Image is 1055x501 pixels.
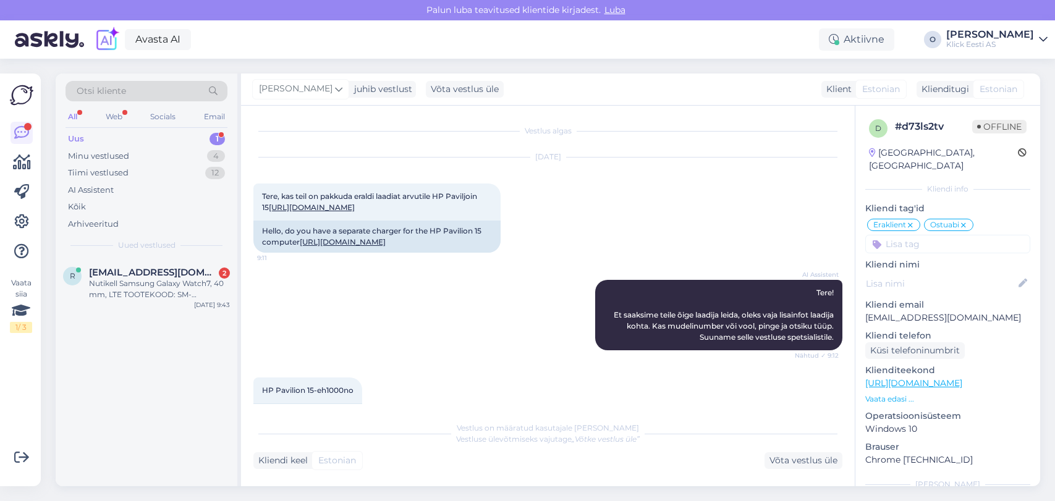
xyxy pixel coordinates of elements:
a: Avasta AI [125,29,191,50]
span: Nähtud ✓ 9:12 [792,351,839,360]
span: Vestlus on määratud kasutajale [PERSON_NAME] [457,423,639,432]
span: Estonian [318,454,356,467]
p: Kliendi nimi [865,258,1030,271]
div: Nutikell Samsung Galaxy Watch7, 40 mm, LTE TOOTEKOOD: SM-L305FZGAEUE 9:36 [89,278,230,300]
span: AI Assistent [792,270,839,279]
div: Tiimi vestlused [68,167,129,179]
a: [PERSON_NAME]Klick Eesti AS [946,30,1048,49]
div: Aktiivne [819,28,894,51]
span: Vestluse ülevõtmiseks vajutage [456,434,640,444]
span: 9:11 [257,253,303,263]
span: Tere, kas teil on pakkuda eraldi laadiat arvutile HP Paviljoin 15 [262,192,479,212]
p: Vaata edasi ... [865,394,1030,405]
span: d [875,124,881,133]
p: Brauser [865,440,1030,453]
div: Hello, do you have a separate charger for the HP Pavilion 15 computer [253,221,501,253]
div: Uus [68,133,84,145]
div: [DATE] 9:43 [194,300,230,309]
span: Estonian [862,83,900,96]
div: 12 [205,167,225,179]
div: Vaata siia [10,277,32,333]
div: Klick Eesti AS [946,40,1034,49]
p: Operatsioonisüsteem [865,410,1030,423]
div: 2 [219,267,230,279]
div: 4 [207,150,225,162]
div: HP Pavilion 15-eh1000no [253,403,362,424]
div: Kliendi info [865,183,1030,195]
span: Otsi kliente [77,85,126,98]
div: Kõik [68,201,86,213]
input: Lisa tag [865,235,1030,253]
span: [PERSON_NAME] [259,82,333,96]
div: 1 / 3 [10,322,32,333]
p: Kliendi telefon [865,329,1030,342]
div: juhib vestlust [349,83,412,96]
div: [GEOGRAPHIC_DATA], [GEOGRAPHIC_DATA] [869,146,1018,172]
span: HP Pavilion 15-eh1000no [262,385,354,395]
div: AI Assistent [68,184,114,196]
span: Eraklient [873,221,906,229]
div: Minu vestlused [68,150,129,162]
div: 1 [210,133,225,145]
div: # d73ls2tv [895,119,972,134]
div: Vestlus algas [253,125,842,137]
div: [PERSON_NAME] [946,30,1034,40]
div: Kliendi keel [253,454,308,467]
div: Web [103,109,125,125]
span: Offline [972,120,1027,133]
span: Tere! Et saaksime teile õige laadija leida, oleks vaja lisainfot laadija kohta. Kas mudelinumber ... [614,288,836,342]
p: [EMAIL_ADDRESS][DOMAIN_NAME] [865,311,1030,324]
div: Võta vestlus üle [426,81,504,98]
span: Ostuabi [930,221,959,229]
span: rudlehsass@outlook.com [89,267,218,278]
span: Uued vestlused [118,240,176,251]
img: explore-ai [94,27,120,53]
div: All [66,109,80,125]
div: Võta vestlus üle [765,452,842,469]
div: [DATE] [253,151,842,162]
input: Lisa nimi [866,277,1016,290]
p: Windows 10 [865,423,1030,436]
p: Kliendi email [865,298,1030,311]
div: Socials [148,109,178,125]
div: [PERSON_NAME] [865,479,1030,490]
span: r [70,271,75,280]
a: [URL][DOMAIN_NAME] [269,203,355,212]
div: Klient [821,83,852,96]
div: Email [201,109,227,125]
p: Klienditeekond [865,364,1030,377]
a: [URL][DOMAIN_NAME] [865,377,962,389]
div: Küsi telefoninumbrit [865,342,965,359]
p: Chrome [TECHNICAL_ID] [865,453,1030,466]
p: Kliendi tag'id [865,202,1030,215]
i: „Võtke vestlus üle” [572,434,640,444]
img: Askly Logo [10,83,33,107]
div: O [924,31,941,48]
span: Luba [601,4,629,15]
div: Klienditugi [917,83,969,96]
a: [URL][DOMAIN_NAME] [300,237,386,246]
span: Estonian [980,83,1017,96]
div: Arhiveeritud [68,218,119,230]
